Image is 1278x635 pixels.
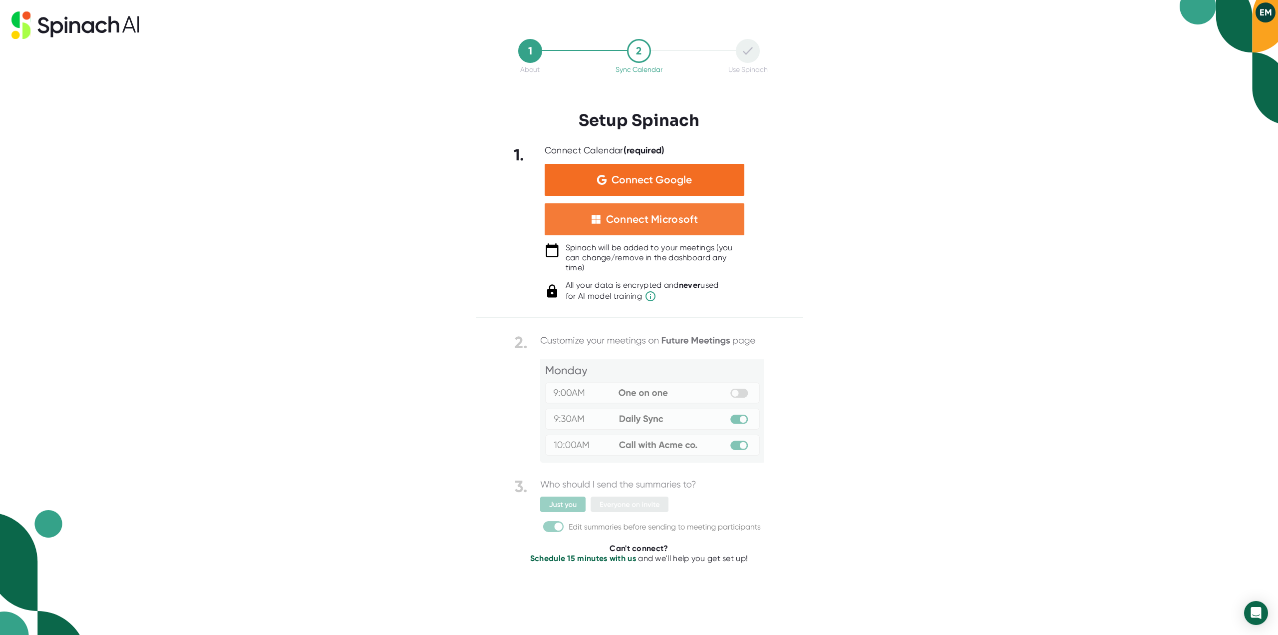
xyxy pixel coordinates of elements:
img: Aehbyd4JwY73AAAAAElFTkSuQmCC [597,175,607,185]
b: (required) [624,145,665,156]
span: Connect Google [612,175,692,185]
div: 1 [518,39,542,63]
b: 1. [514,145,525,164]
button: EM [1256,2,1276,22]
div: All your data is encrypted and used [566,280,719,302]
div: Open Intercom Messenger [1244,601,1268,625]
div: About [520,65,540,73]
b: never [679,280,701,290]
b: Can't connect? [610,544,668,553]
img: Following steps give you control of meetings that spinach can join [514,333,764,536]
div: Connect Calendar [545,145,665,156]
div: and we'll help you get set up! [476,554,803,564]
h3: Setup Spinach [579,111,699,130]
img: microsoft-white-squares.05348b22b8389b597c576c3b9d3cf43b.svg [591,214,601,224]
div: Sync Calendar [616,65,662,73]
div: Spinach will be added to your meetings (you can change/remove in the dashboard any time) [566,243,744,273]
div: Connect Microsoft [606,213,698,226]
div: 2 [627,39,651,63]
a: Schedule 15 minutes with us [530,554,636,563]
div: Use Spinach [728,65,768,73]
span: for AI model training [566,290,719,302]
